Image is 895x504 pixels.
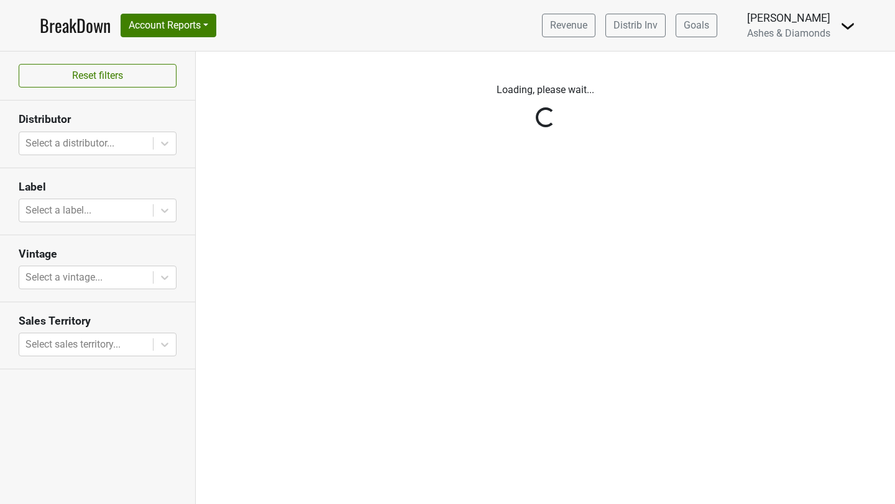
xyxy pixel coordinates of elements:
span: Ashes & Diamonds [747,27,830,39]
a: Revenue [542,14,595,37]
button: Account Reports [121,14,216,37]
a: Distrib Inv [605,14,666,37]
p: Loading, please wait... [205,83,886,97]
img: Dropdown Menu [840,19,855,34]
a: BreakDown [40,12,111,38]
a: Goals [676,14,717,37]
div: [PERSON_NAME] [747,10,830,26]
